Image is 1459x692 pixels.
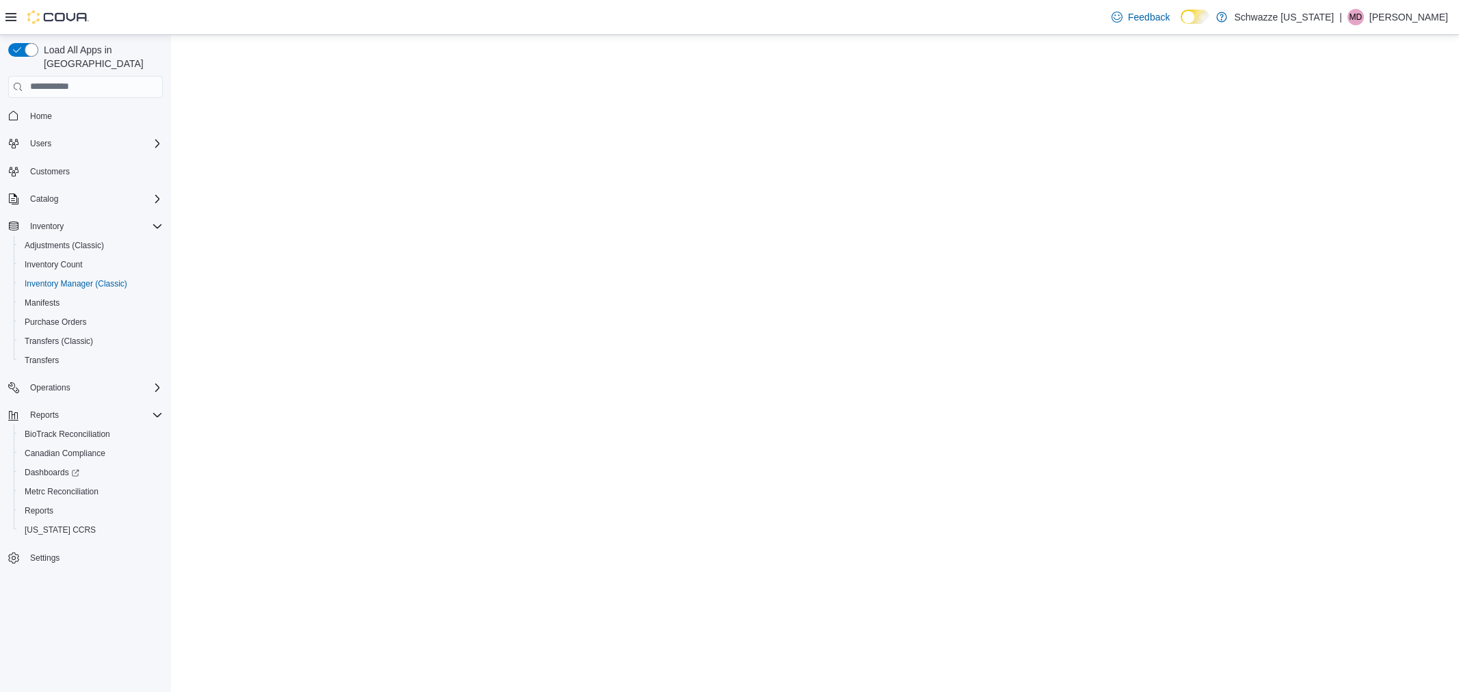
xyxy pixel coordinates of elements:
button: Home [3,106,168,126]
span: Feedback [1128,10,1170,24]
p: [PERSON_NAME] [1369,9,1448,25]
button: Settings [3,548,168,568]
span: Canadian Compliance [19,445,163,462]
button: Purchase Orders [14,312,168,332]
span: Inventory Count [25,259,83,270]
a: Inventory Count [19,256,88,273]
button: Reports [25,407,64,423]
span: Purchase Orders [19,314,163,330]
button: Transfers [14,351,168,370]
a: BioTrack Reconciliation [19,426,116,442]
a: Transfers (Classic) [19,333,98,349]
span: Catalog [30,194,58,204]
span: Users [25,135,163,152]
span: Customers [25,163,163,180]
a: Reports [19,503,59,519]
span: Inventory [25,218,163,235]
button: Inventory [3,217,168,236]
span: [US_STATE] CCRS [25,524,96,535]
a: Adjustments (Classic) [19,237,109,254]
span: Dashboards [19,464,163,481]
a: Feedback [1106,3,1175,31]
button: Catalog [25,191,64,207]
a: Settings [25,550,65,566]
button: Inventory Count [14,255,168,274]
p: | [1339,9,1342,25]
span: Inventory [30,221,64,232]
span: Reports [25,505,53,516]
button: Canadian Compliance [14,444,168,463]
button: Manifests [14,293,168,312]
span: Inventory Manager (Classic) [19,276,163,292]
span: Transfers (Classic) [19,333,163,349]
span: Manifests [25,297,60,308]
span: Settings [25,549,163,566]
span: Dashboards [25,467,79,478]
nav: Complex example [8,101,163,604]
span: BioTrack Reconciliation [25,429,110,440]
span: Adjustments (Classic) [25,240,104,251]
span: Metrc Reconciliation [25,486,98,497]
span: Purchase Orders [25,317,87,328]
span: Home [25,107,163,124]
span: Customers [30,166,70,177]
button: Inventory Manager (Classic) [14,274,168,293]
button: Operations [25,380,76,396]
a: Transfers [19,352,64,369]
span: Operations [30,382,70,393]
span: Adjustments (Classic) [19,237,163,254]
span: Settings [30,553,60,563]
span: Metrc Reconciliation [19,483,163,500]
button: Transfers (Classic) [14,332,168,351]
button: Inventory [25,218,69,235]
span: Transfers (Classic) [25,336,93,347]
a: Metrc Reconciliation [19,483,104,500]
a: Home [25,108,57,124]
button: Users [25,135,57,152]
span: Users [30,138,51,149]
span: Catalog [25,191,163,207]
button: Reports [3,405,168,425]
span: Inventory Count [19,256,163,273]
span: Dark Mode [1181,24,1181,25]
div: Matthew Dupuis [1348,9,1364,25]
span: Home [30,111,52,122]
a: Dashboards [19,464,85,481]
button: Customers [3,161,168,181]
button: Catalog [3,189,168,209]
span: Inventory Manager (Classic) [25,278,127,289]
span: Reports [19,503,163,519]
span: Canadian Compliance [25,448,105,459]
button: Metrc Reconciliation [14,482,168,501]
a: Customers [25,163,75,180]
button: Adjustments (Classic) [14,236,168,255]
a: Manifests [19,295,65,311]
p: Schwazze [US_STATE] [1234,9,1334,25]
span: BioTrack Reconciliation [19,426,163,442]
span: Transfers [25,355,59,366]
a: Dashboards [14,463,168,482]
button: Users [3,134,168,153]
a: [US_STATE] CCRS [19,522,101,538]
img: Cova [27,10,89,24]
button: Reports [14,501,168,520]
span: Operations [25,380,163,396]
a: Canadian Compliance [19,445,111,462]
span: Reports [25,407,163,423]
span: Reports [30,410,59,421]
span: MD [1350,9,1363,25]
a: Purchase Orders [19,314,92,330]
button: BioTrack Reconciliation [14,425,168,444]
button: Operations [3,378,168,397]
span: Transfers [19,352,163,369]
button: [US_STATE] CCRS [14,520,168,540]
span: Manifests [19,295,163,311]
input: Dark Mode [1181,10,1209,24]
span: Washington CCRS [19,522,163,538]
span: Load All Apps in [GEOGRAPHIC_DATA] [38,43,163,70]
a: Inventory Manager (Classic) [19,276,133,292]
